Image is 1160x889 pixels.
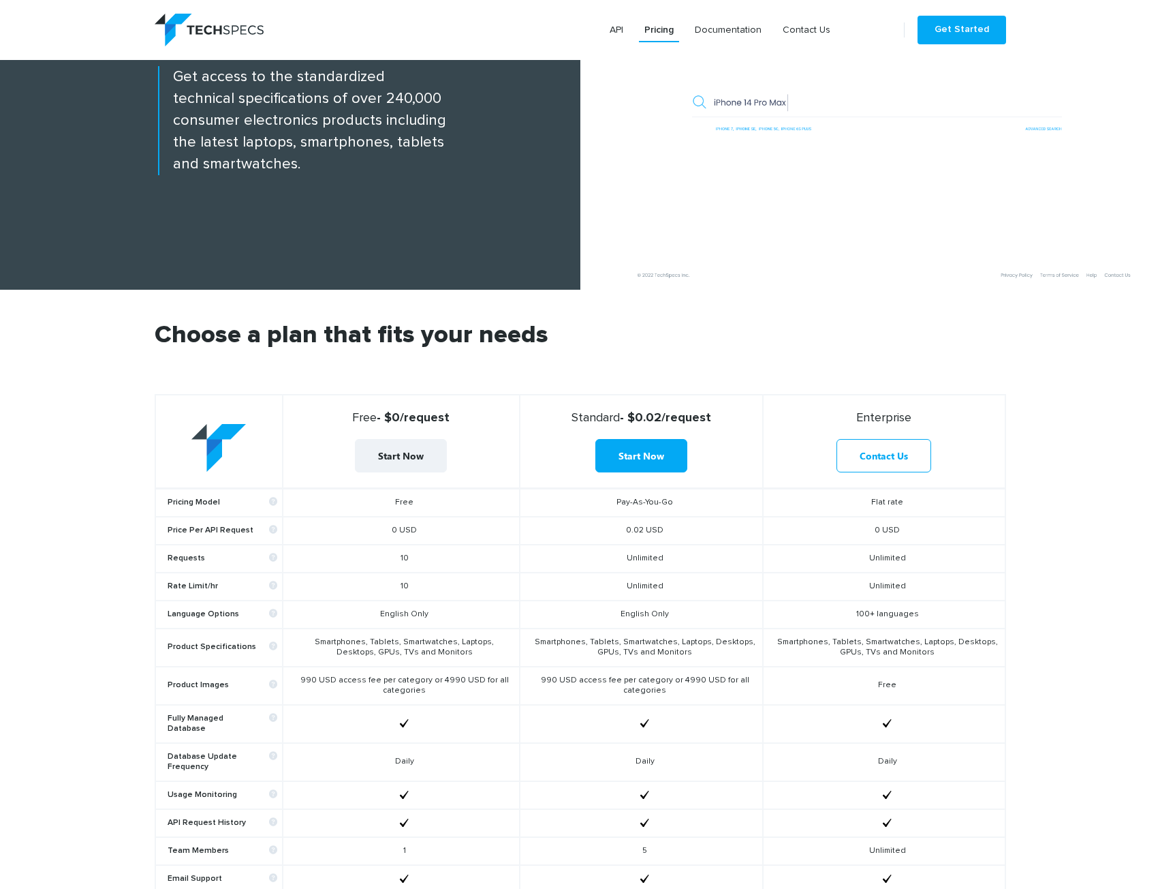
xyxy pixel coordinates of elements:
[763,667,1005,705] td: Free
[155,323,1006,394] h2: Choose a plan that fits your needs
[526,410,757,425] strong: - $0.02/request
[763,545,1005,573] td: Unlimited
[168,609,277,620] b: Language Options
[168,642,277,652] b: Product Specifications
[763,517,1005,545] td: 0 USD
[283,488,520,517] td: Free
[283,629,520,667] td: Smartphones, Tablets, Smartwatches, Laptops, Desktops, GPUs, TVs and Monitors
[191,424,246,472] img: table-logo.png
[836,439,931,472] a: Contact Us
[283,517,520,545] td: 0 USD
[155,14,264,46] img: logo
[520,601,763,629] td: English Only
[595,439,687,472] a: Start Now
[289,410,514,425] strong: - $0/request
[520,629,763,667] td: Smartphones, Tablets, Smartwatches, Laptops, Desktops, GPUs, TVs and Monitors
[168,714,277,734] b: Fully Managed Database
[777,18,836,42] a: Contact Us
[520,573,763,601] td: Unlimited
[763,573,1005,601] td: Unlimited
[168,752,277,772] b: Database Update Frequency
[283,837,520,865] td: 1
[283,545,520,573] td: 10
[763,601,1005,629] td: 100+ languages
[763,837,1005,865] td: Unlimited
[639,18,679,42] a: Pricing
[283,743,520,781] td: Daily
[168,582,277,592] b: Rate Limit/hr
[763,743,1005,781] td: Daily
[168,526,277,536] b: Price Per API Request
[520,743,763,781] td: Daily
[520,545,763,573] td: Unlimited
[168,680,277,691] b: Product Images
[283,667,520,705] td: 990 USD access fee per category or 4990 USD for all categories
[168,818,277,828] b: API Request History
[604,18,629,42] a: API
[352,412,377,424] span: Free
[520,667,763,705] td: 990 USD access fee per category or 4990 USD for all categories
[355,439,447,472] a: Start Now
[689,18,767,42] a: Documentation
[520,488,763,517] td: Pay-As-You-Go
[571,412,620,424] span: Standard
[168,846,277,856] b: Team Members
[520,837,763,865] td: 5
[763,488,1005,517] td: Flat rate
[283,601,520,629] td: English Only
[168,554,277,564] b: Requests
[918,16,1006,44] a: Get Started
[283,573,520,601] td: 10
[158,66,580,175] p: Get access to the standardized technical specifications of over 240,000 consumer electronics prod...
[168,874,277,884] b: Email Support
[520,517,763,545] td: 0.02 USD
[763,629,1005,667] td: Smartphones, Tablets, Smartwatches, Laptops, Desktops, GPUs, TVs and Monitors
[168,790,277,800] b: Usage Monitoring
[168,498,277,508] b: Pricing Model
[856,412,911,424] span: Enterprise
